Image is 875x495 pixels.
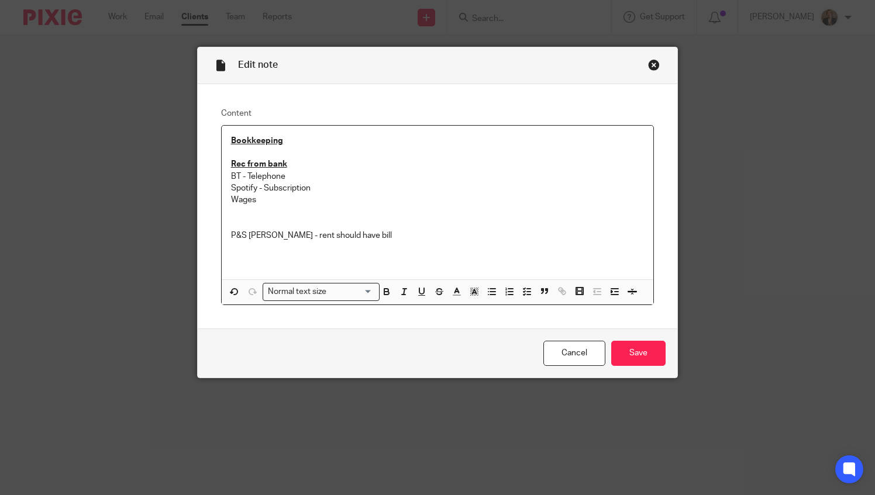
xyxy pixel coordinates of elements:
[330,286,373,298] input: Search for option
[231,160,287,168] u: Rec from bank
[263,283,380,301] div: Search for option
[266,286,329,298] span: Normal text size
[611,341,666,366] input: Save
[231,194,645,206] p: Wages
[231,171,645,182] p: BT - Telephone
[648,59,660,71] div: Close this dialog window
[543,341,605,366] a: Cancel
[238,60,278,70] span: Edit note
[231,182,645,194] p: Spotify - Subscription
[231,230,645,241] p: P&S [PERSON_NAME] - rent should have bill
[221,108,654,119] label: Content
[231,137,283,145] u: Bookkeeping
